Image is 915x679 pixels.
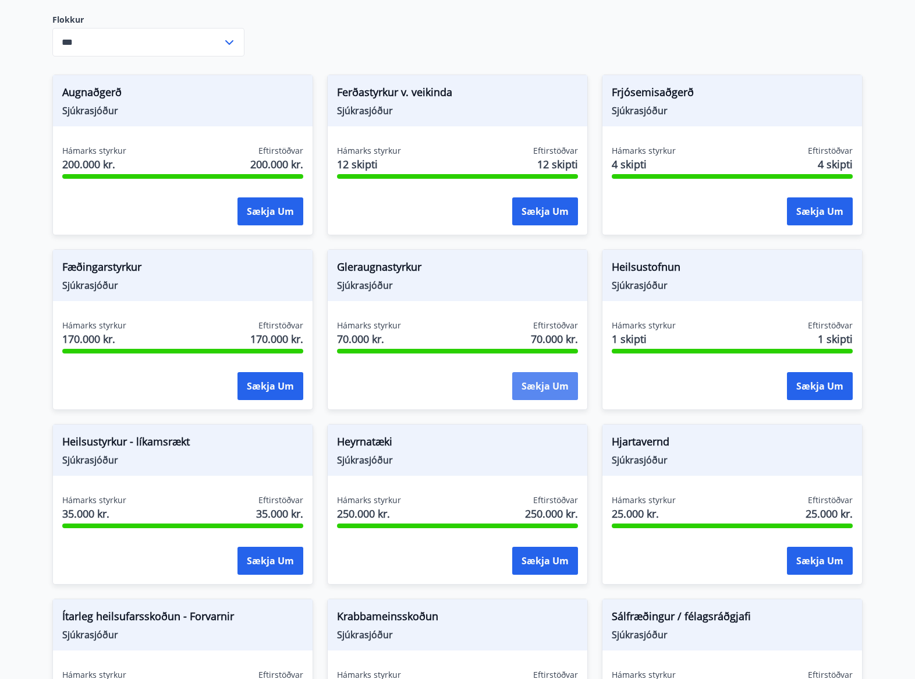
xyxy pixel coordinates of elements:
[808,494,853,506] span: Eftirstöðvar
[808,320,853,331] span: Eftirstöðvar
[806,506,853,521] span: 25.000 kr.
[258,494,303,506] span: Eftirstöðvar
[337,506,401,521] span: 250.000 kr.
[612,279,853,292] span: Sjúkrasjóður
[612,145,676,157] span: Hámarks styrkur
[337,609,578,628] span: Krabbameinsskoðun
[62,157,126,172] span: 200.000 kr.
[612,434,853,454] span: Hjartavernd
[512,197,578,225] button: Sækja um
[62,104,303,117] span: Sjúkrasjóður
[62,279,303,292] span: Sjúkrasjóður
[62,454,303,466] span: Sjúkrasjóður
[337,259,578,279] span: Gleraugnastyrkur
[531,331,578,346] span: 70.000 kr.
[787,372,853,400] button: Sækja um
[258,145,303,157] span: Eftirstöðvar
[62,145,126,157] span: Hámarks styrkur
[337,104,578,117] span: Sjúkrasjóður
[612,104,853,117] span: Sjúkrasjóður
[512,547,578,575] button: Sækja um
[612,84,853,104] span: Frjósemisaðgerð
[612,320,676,331] span: Hámarks styrkur
[62,506,126,521] span: 35.000 kr.
[337,279,578,292] span: Sjúkrasjóður
[612,157,676,172] span: 4 skipti
[337,454,578,466] span: Sjúkrasjóður
[337,320,401,331] span: Hámarks styrkur
[337,434,578,454] span: Heyrnatæki
[612,331,676,346] span: 1 skipti
[818,157,853,172] span: 4 skipti
[533,145,578,157] span: Eftirstöðvar
[62,331,126,346] span: 170.000 kr.
[537,157,578,172] span: 12 skipti
[237,547,303,575] button: Sækja um
[612,628,853,641] span: Sjúkrasjóður
[337,145,401,157] span: Hámarks styrkur
[612,454,853,466] span: Sjúkrasjóður
[337,628,578,641] span: Sjúkrasjóður
[787,197,853,225] button: Sækja um
[250,331,303,346] span: 170.000 kr.
[612,506,676,521] span: 25.000 kr.
[337,331,401,346] span: 70.000 kr.
[533,320,578,331] span: Eftirstöðvar
[62,609,303,628] span: Ítarleg heilsufarsskoðun - Forvarnir
[62,494,126,506] span: Hámarks styrkur
[512,372,578,400] button: Sækja um
[337,494,401,506] span: Hámarks styrkur
[62,628,303,641] span: Sjúkrasjóður
[818,331,853,346] span: 1 skipti
[808,145,853,157] span: Eftirstöðvar
[787,547,853,575] button: Sækja um
[337,157,401,172] span: 12 skipti
[237,372,303,400] button: Sækja um
[612,494,676,506] span: Hámarks styrkur
[337,84,578,104] span: Ferðastyrkur v. veikinda
[612,609,853,628] span: Sálfræðingur / félagsráðgjafi
[533,494,578,506] span: Eftirstöðvar
[62,84,303,104] span: Augnaðgerð
[525,506,578,521] span: 250.000 kr.
[62,320,126,331] span: Hámarks styrkur
[250,157,303,172] span: 200.000 kr.
[237,197,303,225] button: Sækja um
[256,506,303,521] span: 35.000 kr.
[52,14,244,26] label: Flokkur
[612,259,853,279] span: Heilsustofnun
[258,320,303,331] span: Eftirstöðvar
[62,434,303,454] span: Heilsustyrkur - líkamsrækt
[62,259,303,279] span: Fæðingarstyrkur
